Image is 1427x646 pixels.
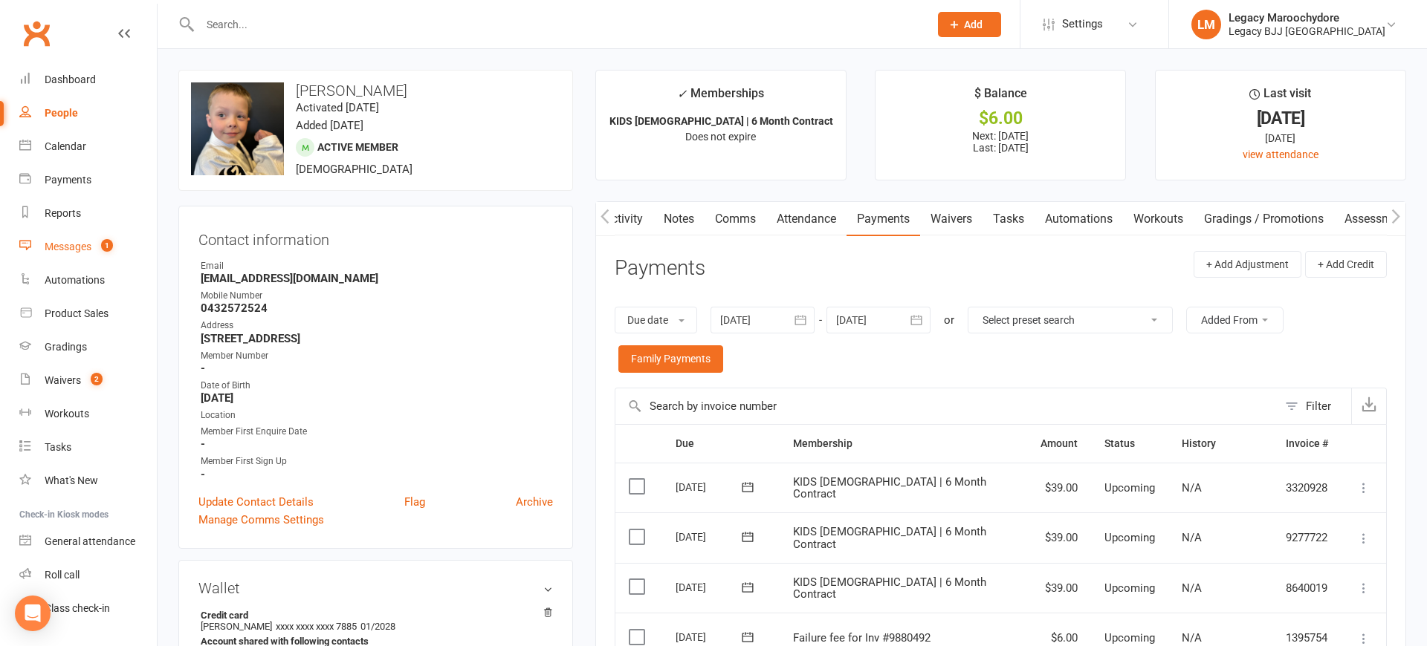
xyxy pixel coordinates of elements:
[1278,388,1351,424] button: Filter
[19,163,157,197] a: Payments
[793,631,931,645] span: Failure fee for Inv #9880492
[705,202,766,236] a: Comms
[793,575,986,601] span: KIDS [DEMOGRAPHIC_DATA] | 6 Month Contract
[19,431,157,464] a: Tasks
[19,525,157,558] a: General attendance kiosk mode
[615,307,697,333] button: Due date
[201,391,553,405] strong: [DATE]
[1186,307,1284,333] button: Added From
[19,63,157,97] a: Dashboard
[685,131,756,143] span: Does not expire
[662,425,780,463] th: Due
[653,202,705,236] a: Notes
[91,373,103,385] span: 2
[201,272,553,285] strong: [EMAIL_ADDRESS][DOMAIN_NAME]
[201,319,553,333] div: Address
[1272,512,1342,563] td: 9277722
[45,74,96,85] div: Dashboard
[45,535,135,547] div: General attendance
[516,493,553,511] a: Archive
[1062,7,1103,41] span: Settings
[45,274,105,286] div: Automations
[1104,481,1155,495] span: Upcoming
[615,388,1278,424] input: Search by invoice number
[1243,149,1318,160] a: view attendance
[1182,631,1202,645] span: N/A
[609,115,833,127] strong: KIDS [DEMOGRAPHIC_DATA] | 6 Month Contract
[201,301,553,315] strong: 0432572524
[45,441,71,453] div: Tasks
[1191,10,1221,39] div: LM
[889,130,1112,154] p: Next: [DATE] Last: [DATE]
[198,226,553,248] h3: Contact information
[201,332,553,345] strong: [STREET_ADDRESS]
[1194,251,1301,278] button: + Add Adjustment
[296,101,379,114] time: Activated [DATE]
[1272,425,1342,463] th: Invoice #
[938,12,1001,37] button: Add
[1182,581,1202,595] span: N/A
[191,82,560,99] h3: [PERSON_NAME]
[201,349,553,363] div: Member Number
[1194,202,1334,236] a: Gradings / Promotions
[1104,631,1155,645] span: Upcoming
[19,558,157,592] a: Roll call
[45,174,91,186] div: Payments
[1182,481,1202,495] span: N/A
[45,374,81,386] div: Waivers
[201,289,553,303] div: Mobile Number
[1104,581,1155,595] span: Upcoming
[1182,531,1202,544] span: N/A
[201,454,553,469] div: Member First Sign Up
[19,364,157,397] a: Waivers 2
[1272,563,1342,613] td: 8640019
[201,610,546,621] strong: Credit card
[198,493,314,511] a: Update Contact Details
[676,525,744,548] div: [DATE]
[19,264,157,297] a: Automations
[18,15,55,52] a: Clubworx
[19,330,157,364] a: Gradings
[780,425,1027,463] th: Membership
[19,130,157,163] a: Calendar
[793,525,986,551] span: KIDS [DEMOGRAPHIC_DATA] | 6 Month Contract
[1035,202,1123,236] a: Automations
[1169,111,1392,126] div: [DATE]
[19,464,157,497] a: What's New
[1306,397,1331,415] div: Filter
[19,592,157,625] a: Class kiosk mode
[45,241,91,252] div: Messages
[201,408,553,422] div: Location
[45,140,86,152] div: Calendar
[19,397,157,431] a: Workouts
[677,87,687,101] i: ✓
[45,341,87,353] div: Gradings
[1272,463,1342,513] td: 3320928
[276,621,357,632] span: xxxx xxxx xxxx 7885
[889,111,1112,126] div: $6.00
[296,163,412,176] span: [DEMOGRAPHIC_DATA]
[19,97,157,130] a: People
[944,311,954,329] div: or
[1104,531,1155,544] span: Upcoming
[19,197,157,230] a: Reports
[793,475,986,501] span: KIDS [DEMOGRAPHIC_DATA] | 6 Month Contract
[45,107,78,119] div: People
[847,202,920,236] a: Payments
[45,569,80,581] div: Roll call
[1027,563,1091,613] td: $39.00
[404,493,425,511] a: Flag
[19,230,157,264] a: Messages 1
[201,362,553,375] strong: -
[360,621,395,632] span: 01/2028
[1334,202,1425,236] a: Assessments
[676,575,744,598] div: [DATE]
[19,297,157,330] a: Product Sales
[201,379,553,393] div: Date of Birth
[198,580,553,596] h3: Wallet
[201,468,553,481] strong: -
[296,119,363,132] time: Added [DATE]
[1305,251,1387,278] button: + Add Credit
[201,259,553,273] div: Email
[45,602,110,614] div: Class check-in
